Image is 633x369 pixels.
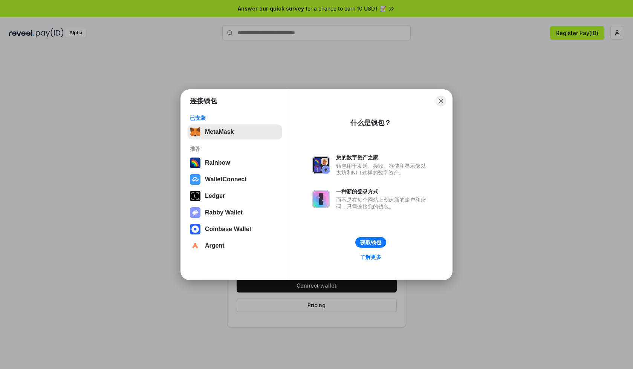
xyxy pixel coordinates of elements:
[190,191,200,201] img: svg+xml,%3Csvg%20xmlns%3D%22http%3A%2F%2Fwww.w3.org%2F2000%2Fsvg%22%20width%3D%2228%22%20height%3...
[336,162,430,176] div: 钱包用于发送、接收、存储和显示像以太坊和NFT这样的数字资产。
[190,115,280,121] div: 已安装
[312,190,330,208] img: svg+xml,%3Csvg%20xmlns%3D%22http%3A%2F%2Fwww.w3.org%2F2000%2Fsvg%22%20fill%3D%22none%22%20viewBox...
[205,193,225,199] div: Ledger
[190,96,217,106] h1: 连接钱包
[190,207,200,218] img: svg+xml,%3Csvg%20xmlns%3D%22http%3A%2F%2Fwww.w3.org%2F2000%2Fsvg%22%20fill%3D%22none%22%20viewBox...
[436,96,446,106] button: Close
[190,224,200,234] img: svg+xml,%3Csvg%20width%3D%2228%22%20height%3D%2228%22%20viewBox%3D%220%200%2028%2028%22%20fill%3D...
[188,155,282,170] button: Rainbow
[360,239,381,246] div: 获取钱包
[205,209,243,216] div: Rabby Wallet
[336,196,430,210] div: 而不是在每个网站上创建新的账户和密码，只需连接您的钱包。
[188,238,282,253] button: Argent
[190,240,200,251] img: svg+xml,%3Csvg%20width%3D%2228%22%20height%3D%2228%22%20viewBox%3D%220%200%2028%2028%22%20fill%3D...
[188,188,282,204] button: Ledger
[205,226,251,233] div: Coinbase Wallet
[355,237,386,248] button: 获取钱包
[188,205,282,220] button: Rabby Wallet
[205,242,225,249] div: Argent
[312,156,330,174] img: svg+xml,%3Csvg%20xmlns%3D%22http%3A%2F%2Fwww.w3.org%2F2000%2Fsvg%22%20fill%3D%22none%22%20viewBox...
[190,145,280,152] div: 推荐
[360,254,381,260] div: 了解更多
[356,252,386,262] a: 了解更多
[188,172,282,187] button: WalletConnect
[188,222,282,237] button: Coinbase Wallet
[190,158,200,168] img: svg+xml,%3Csvg%20width%3D%22120%22%20height%3D%22120%22%20viewBox%3D%220%200%20120%20120%22%20fil...
[205,159,230,166] div: Rainbow
[190,174,200,185] img: svg+xml,%3Csvg%20width%3D%2228%22%20height%3D%2228%22%20viewBox%3D%220%200%2028%2028%22%20fill%3D...
[205,176,247,183] div: WalletConnect
[336,188,430,195] div: 一种新的登录方式
[188,124,282,139] button: MetaMask
[350,118,391,127] div: 什么是钱包？
[190,127,200,137] img: svg+xml,%3Csvg%20fill%3D%22none%22%20height%3D%2233%22%20viewBox%3D%220%200%2035%2033%22%20width%...
[205,129,234,135] div: MetaMask
[336,154,430,161] div: 您的数字资产之家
